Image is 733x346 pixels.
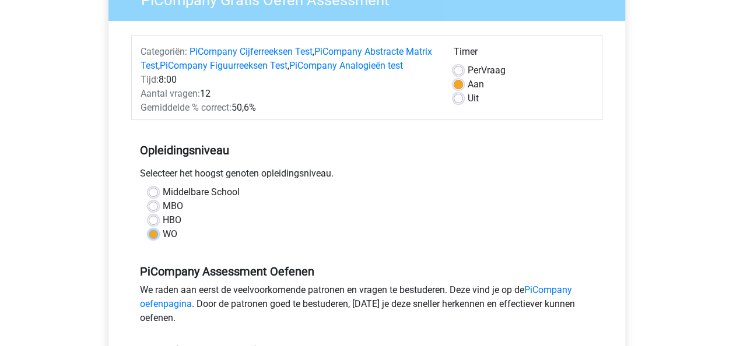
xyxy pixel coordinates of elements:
[141,46,187,57] span: Categoriën:
[132,45,445,73] div: , , ,
[141,88,200,99] span: Aantal vragen:
[163,185,240,199] label: Middelbare School
[289,60,403,71] a: PiCompany Analogieën test
[140,264,594,278] h5: PiCompany Assessment Oefenen
[132,87,445,101] div: 12
[131,283,602,330] div: We raden aan eerst de veelvoorkomende patronen en vragen te bestuderen. Deze vind je op de . Door...
[163,199,183,213] label: MBO
[132,73,445,87] div: 8:00
[141,74,159,85] span: Tijd:
[131,167,602,185] div: Selecteer het hoogst genoten opleidingsniveau.
[163,227,177,241] label: WO
[160,60,287,71] a: PiCompany Figuurreeksen Test
[454,45,593,63] div: Timer
[468,63,506,77] label: Vraag
[163,213,181,227] label: HBO
[132,101,445,115] div: 50,6%
[468,77,484,91] label: Aan
[468,65,481,76] span: Per
[141,102,232,113] span: Gemiddelde % correct:
[468,91,479,105] label: Uit
[140,139,594,162] h5: Opleidingsniveau
[190,46,313,57] a: PiCompany Cijferreeksen Test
